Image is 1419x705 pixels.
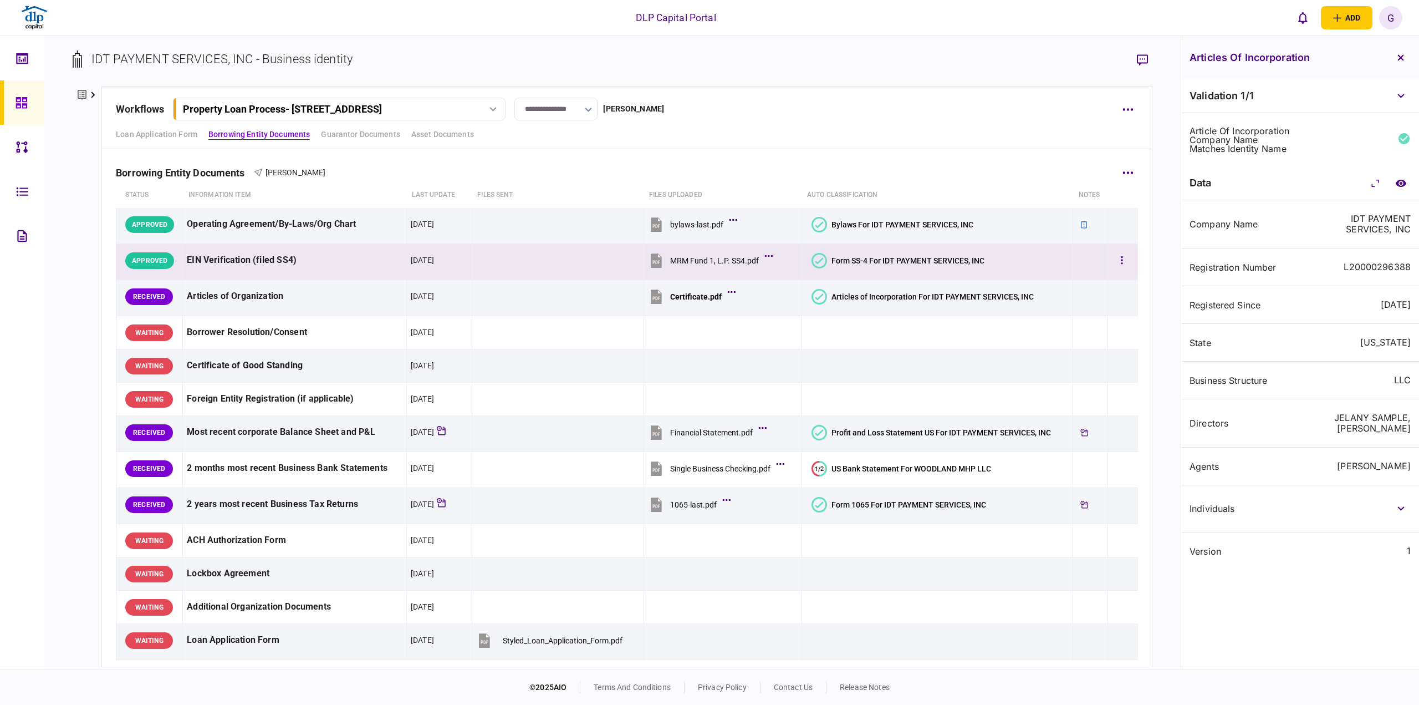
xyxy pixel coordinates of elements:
div: [DATE] [411,255,434,266]
button: MRM Fund 1, L.P. SS4.pdf [648,248,770,273]
div: Certificate of Good Standing [187,353,402,378]
a: release notes [840,683,890,692]
div: [DATE] [411,635,434,646]
div: 1 [1407,546,1411,556]
div: WAITING [125,566,173,582]
div: Tickler available [1077,498,1091,512]
a: Guarantor Documents [321,129,400,140]
div: WAITING [125,632,173,649]
button: Form 1065 For IDT PAYMENT SERVICES, INC [811,497,986,513]
div: [DATE] [1381,300,1411,310]
div: LLC [1394,375,1411,386]
div: Financial Statement.pdf [670,428,753,437]
th: auto classification [802,182,1073,208]
a: compare to document [1391,173,1411,193]
div: WAITING [125,358,173,374]
a: Borrowing Entity Documents [208,129,310,140]
div: WAITING [125,599,173,616]
div: Foreign Entity Registration (if applicable) [187,387,402,412]
div: APPROVED [125,216,174,233]
div: Articles of Organization [187,284,402,309]
button: Property Loan Process- [STREET_ADDRESS] [173,98,506,120]
div: EIN Verification (filed SS4) [187,248,402,273]
th: notes [1073,182,1108,208]
div: Individuals [1190,504,1296,513]
div: version [1190,547,1296,556]
button: Bylaws For IDT PAYMENT SERVICES, INC [811,217,973,232]
div: workflows [116,102,164,116]
button: Articles of Incorporation For IDT PAYMENT SERVICES, INC [811,289,1034,305]
a: Loan Application Form [116,129,197,140]
button: Form SS-4 For IDT PAYMENT SERVICES, INC [811,253,984,268]
button: 1/2US Bank Statement For WOODLAND MHP LLC [811,461,991,476]
div: 2 months most recent Business Bank Statements [187,456,402,481]
div: RECEIVED [125,460,173,477]
div: Bylaws For IDT PAYMENT SERVICES, INC [831,220,973,229]
div: Single Business Checking.pdf [670,464,770,473]
button: Certificate.pdf [648,284,733,309]
div: Form SS-4 For IDT PAYMENT SERVICES, INC [831,256,984,265]
button: Single Business Checking.pdf [648,456,782,481]
a: privacy policy [698,683,747,692]
div: [DATE] [411,393,434,404]
div: [DATE] [411,219,434,230]
button: open notifications list [1291,6,1314,29]
div: 2 years most recent Business Tax Returns [187,492,402,517]
button: bylaws-last.pdf [648,212,734,237]
div: article of incorporation company name matches identity name [1190,126,1296,153]
span: 1 / 1 [1241,90,1253,102]
div: Lockbox Agreement [187,561,402,586]
div: Form 1065 For IDT PAYMENT SERVICES, INC [831,500,986,509]
div: Registration Number [1190,263,1296,272]
img: client company logo [21,4,48,32]
div: WAITING [125,324,173,341]
button: Styled_Loan_Application_Form.pdf [476,628,622,653]
text: 1/2 [815,465,824,472]
span: Validation [1190,90,1238,102]
th: files sent [472,182,644,208]
div: Company Name [1190,220,1296,229]
div: Borrowing Entity Documents [116,167,253,179]
th: Files uploaded [644,182,802,208]
div: RECEIVED [125,288,173,305]
a: Asset Documents [411,129,474,140]
div: WAITING [125,532,173,549]
button: open adding identity options [1321,6,1372,29]
th: Information item [183,182,407,208]
div: [DATE] [411,568,434,579]
div: Tickler available [1077,425,1091,440]
div: Property Loan Process - [STREET_ADDRESS] [183,103,382,115]
div: State [1190,338,1296,347]
button: Profit and Loss Statement US For IDT PAYMENT SERVICES, INC [811,425,1051,440]
div: IDT PAYMENT SERVICES, INC [1305,214,1411,235]
button: G [1379,6,1402,29]
div: [PERSON_NAME] [603,103,664,115]
div: © 2025 AIO [529,682,580,693]
div: Agents [1190,462,1296,471]
div: Business Structure [1190,376,1296,385]
div: [DATE] [411,327,434,338]
h3: Articles of Incorporation [1190,53,1310,63]
div: [DATE] [411,463,434,474]
div: ACH Authorization Form [187,528,402,553]
div: [DATE] [411,535,434,546]
a: contact us [774,683,813,692]
div: MRM Fund 1, L.P. SS4.pdf [670,256,759,265]
div: US Bank Statement For WOODLAND MHP LLC [831,464,991,473]
div: RECEIVED [125,424,173,441]
div: [DATE] [411,360,434,371]
div: Profit and Loss Statement US For IDT PAYMENT SERVICES, INC [831,428,1051,437]
div: [DATE] [411,601,434,612]
div: [PERSON_NAME] [1337,461,1411,471]
div: WAITING [125,391,173,408]
div: Styled_Loan_Application_Form.pdf [503,636,622,645]
div: Additional Organization Documents [187,595,402,620]
div: IDT PAYMENT SERVICES, INC - Business identity [91,50,353,68]
div: Directors [1190,419,1296,428]
div: APPROVED [125,252,174,269]
div: JELANY SAMPLE, [PERSON_NAME] [1305,413,1411,434]
div: Operating Agreement/By-Laws/Org Chart [187,212,402,237]
div: [DATE] [411,499,434,510]
div: Loan Application Form [187,628,402,653]
div: [DATE] [411,291,434,302]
